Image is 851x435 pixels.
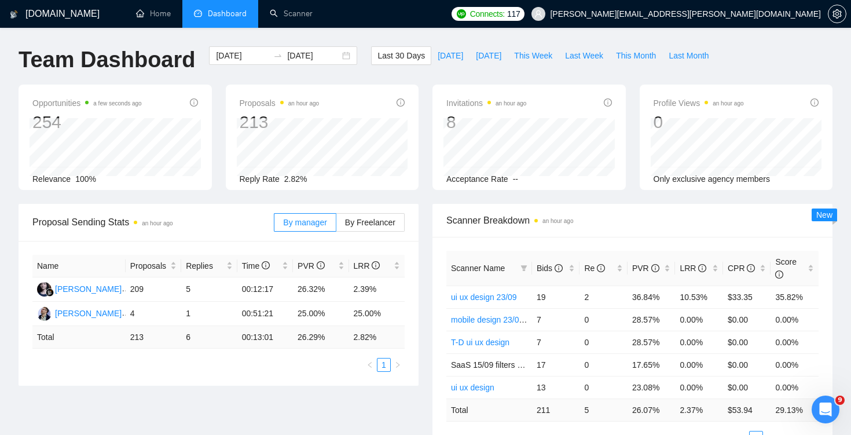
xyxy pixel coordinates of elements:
span: Opportunities [32,96,142,110]
td: 36.84% [628,286,676,308]
td: 2.39% [349,277,405,302]
span: filter [518,259,530,277]
span: info-circle [190,98,198,107]
span: By manager [283,218,327,227]
span: Last Month [669,49,709,62]
time: a few seconds ago [93,100,141,107]
span: [DATE] [438,49,463,62]
span: 117 [507,8,520,20]
td: 7 [532,331,580,353]
span: info-circle [555,264,563,272]
li: Next Page [391,358,405,372]
span: info-circle [775,270,783,279]
td: 29.13 % [771,399,819,421]
img: gigradar-bm.png [46,288,54,297]
td: $33.35 [723,286,771,308]
time: an hour ago [496,100,526,107]
span: Bids [537,264,563,273]
a: T-D ui ux design [451,338,509,347]
button: Last 30 Days [371,46,431,65]
td: 4 [126,302,181,326]
td: 35.82% [771,286,819,308]
a: ui ux design 23/09 [451,293,517,302]
span: Scanner Breakdown [446,213,819,228]
span: to [273,51,283,60]
span: This Month [616,49,656,62]
td: 0.00% [771,331,819,353]
td: 23.08% [628,376,676,399]
td: 17.65% [628,353,676,376]
span: right [394,361,401,368]
td: 209 [126,277,181,302]
span: Replies [186,259,223,272]
td: 26.32% [293,277,349,302]
span: SaaS 15/09 filters change+cover letter change [451,360,618,370]
span: New [816,210,832,220]
span: info-circle [262,261,270,269]
td: 13 [532,376,580,399]
span: -- [513,174,518,184]
td: 26.29 % [293,326,349,349]
td: 5 [579,399,628,421]
a: 1 [377,359,390,371]
th: Replies [181,255,237,277]
a: RS[PERSON_NAME] [37,284,122,293]
time: an hour ago [542,218,573,224]
td: $0.00 [723,353,771,376]
td: 0.00% [675,376,723,399]
input: End date [287,49,340,62]
a: homeHome [136,9,171,19]
td: 5 [181,277,237,302]
a: setting [828,9,846,19]
img: logo [10,5,18,24]
button: [DATE] [431,46,469,65]
span: Last 30 Days [377,49,425,62]
span: Relevance [32,174,71,184]
td: $0.00 [723,331,771,353]
a: searchScanner [270,9,313,19]
span: This Week [514,49,552,62]
span: info-circle [698,264,706,272]
div: 213 [240,111,320,133]
div: 8 [446,111,526,133]
td: 25.00% [293,302,349,326]
td: 0.00% [771,376,819,399]
a: YH[PERSON_NAME] [37,308,122,317]
button: Last Week [559,46,610,65]
td: 211 [532,399,580,421]
td: 0.00% [675,331,723,353]
button: setting [828,5,846,23]
button: right [391,358,405,372]
td: 10.53% [675,286,723,308]
th: Proposals [126,255,181,277]
span: Acceptance Rate [446,174,508,184]
iframe: Intercom live chat [812,396,839,423]
img: upwork-logo.png [457,9,466,19]
td: 00:13:01 [237,326,293,349]
td: Total [446,399,532,421]
td: 0.00% [771,353,819,376]
input: Start date [216,49,269,62]
time: an hour ago [142,220,173,226]
td: 1 [181,302,237,326]
span: 2.82% [284,174,307,184]
td: 0 [579,308,628,331]
span: info-circle [604,98,612,107]
span: Score [775,257,797,279]
h1: Team Dashboard [19,46,195,74]
button: left [363,358,377,372]
a: ui ux design [451,383,494,392]
div: [PERSON_NAME] [55,283,122,295]
span: Dashboard [208,9,247,19]
td: 2.37 % [675,399,723,421]
td: 0.00% [771,308,819,331]
td: Total [32,326,126,349]
span: LRR [680,264,706,273]
span: dashboard [194,9,202,17]
td: 7 [532,308,580,331]
td: 00:12:17 [237,277,293,302]
span: info-circle [397,98,405,107]
span: Profile Views [654,96,744,110]
span: info-circle [372,261,380,269]
div: [PERSON_NAME] [55,307,122,320]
